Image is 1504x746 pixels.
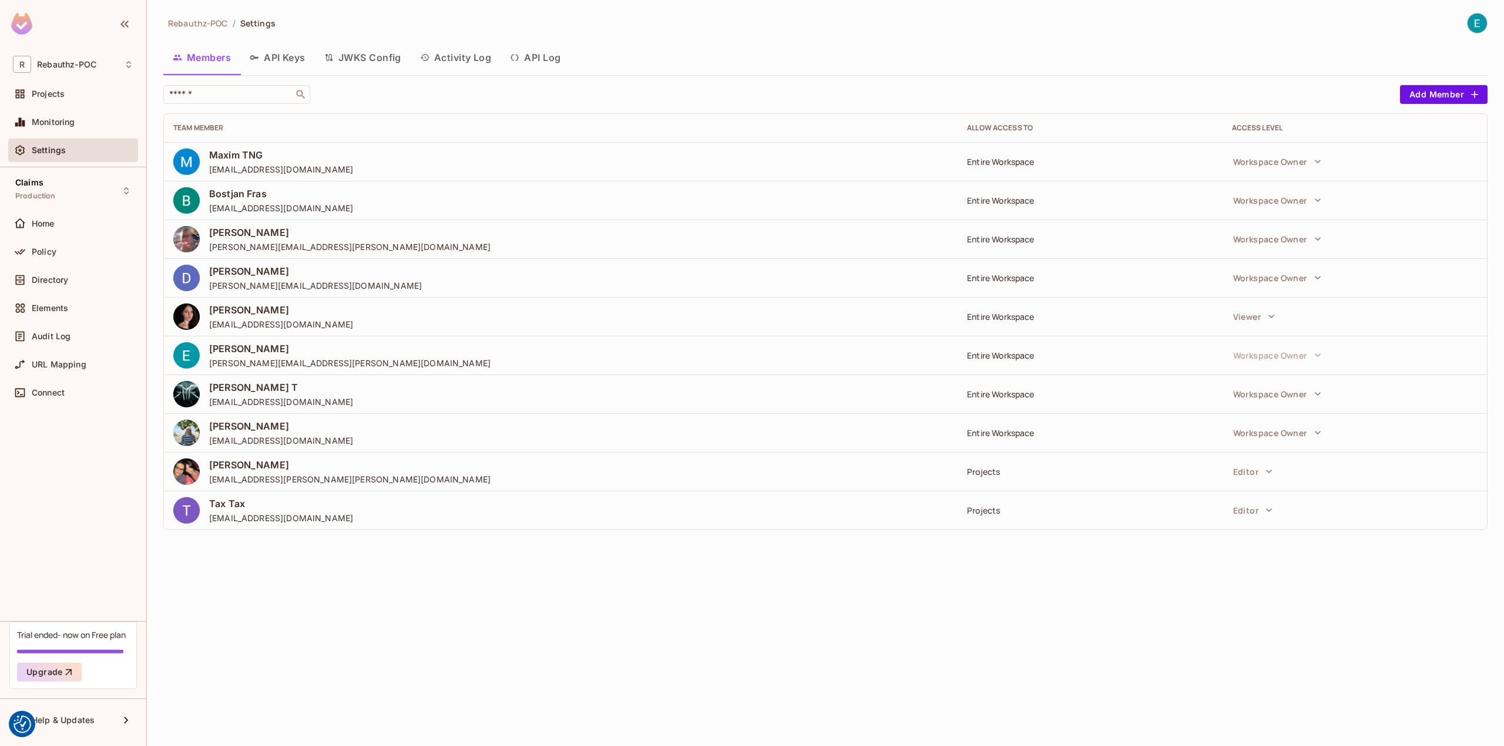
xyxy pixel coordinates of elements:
span: [PERSON_NAME][EMAIL_ADDRESS][PERSON_NAME][DOMAIN_NAME] [209,241,491,252]
button: Editor [1227,460,1278,483]
span: Directory [32,275,68,285]
div: Entire Workspace [967,156,1213,167]
img: ACg8ocLlC_C4PISMaQ_LYZS-OH7jsaSXVG8eQgfhvwBEN5weadDPSg=s96-c [173,148,200,175]
span: [EMAIL_ADDRESS][DOMAIN_NAME] [209,512,353,524]
div: Team Member [173,123,948,133]
span: [PERSON_NAME][EMAIL_ADDRESS][PERSON_NAME][DOMAIN_NAME] [209,357,491,369]
button: Workspace Owner [1227,227,1327,251]
span: Claims [15,178,43,187]
img: ACg8ocIPOm8CkEEmxNp9auRbyWRtaB40htDEVpE4d7_fI8PFXnixbs6Q=s96-c [173,226,200,252]
span: Projects [32,89,65,99]
button: Activity Log [411,43,501,72]
span: [EMAIL_ADDRESS][DOMAIN_NAME] [209,435,353,446]
button: Workspace Owner [1227,150,1327,173]
span: [PERSON_NAME] [209,226,491,239]
div: Projects [967,466,1213,477]
img: SReyMgAAAABJRU5ErkJggg== [11,13,32,35]
span: [PERSON_NAME] [209,420,353,433]
button: Workspace Owner [1227,382,1327,406]
span: Connect [32,388,65,397]
span: Settings [32,146,66,155]
div: Projects [967,505,1213,516]
div: Entire Workspace [967,311,1213,322]
img: ACg8ocLi-wu9582Ho9a26n5rY6M0MBRF7BazAscVvlaMFeLqvdBKfw=s96-c [173,265,200,291]
span: [PERSON_NAME][EMAIL_ADDRESS][DOMAIN_NAME] [209,280,422,291]
span: [PERSON_NAME] [209,303,353,316]
span: Settings [240,18,276,29]
button: Upgrade [17,663,82,681]
span: Maxim TNG [209,148,353,161]
div: Trial ended- now on Free plan [17,629,126,640]
span: [PERSON_NAME] [209,265,422,278]
img: Erik Mesropyan [1468,13,1487,33]
span: Monitoring [32,117,75,127]
span: URL Mapping [32,360,86,369]
img: ACg8ocJoTbEfemior8JX93LSyhvPPKgF1Q-9RQXjTTeSxpWKInEQ3__jdQ=s96-c [173,420,200,446]
button: Workspace Owner [1227,188,1327,212]
img: Revisit consent button [14,715,31,733]
span: [EMAIL_ADDRESS][PERSON_NAME][PERSON_NAME][DOMAIN_NAME] [209,474,491,485]
span: Audit Log [32,332,70,341]
span: Bostjan Fras [209,187,353,200]
div: Allow Access to [967,123,1213,133]
span: [EMAIL_ADDRESS][DOMAIN_NAME] [209,202,353,214]
span: Home [32,219,55,228]
button: Members [163,43,240,72]
button: Add Member [1400,85,1488,104]
span: [EMAIL_ADDRESS][DOMAIN_NAME] [209,396,353,407]
img: ACg8ocI3LFR3dE1xP7XCadJFknDI9QUHpFqwbpn-hDT-KruKk49KJAui=s96-c [173,381,200,407]
div: Entire Workspace [967,195,1213,206]
span: Production [15,191,56,201]
span: Workspace: Rebauthz-POC [37,60,96,69]
div: Access Level [1232,123,1478,133]
span: Help & Updates [32,715,95,725]
img: ACg8ocK-S9szywCfh4MWMMbNXEaPnVBTRky-hS502XjTEsu_WOBvew=s96-c [173,497,200,524]
span: Rebauthz-POC [168,18,228,29]
span: Elements [32,303,68,313]
div: Entire Workspace [967,350,1213,361]
img: ACg8ocKvqgcTEudEhCDOLSPv24ARDsN6L8WGSMhqKR0BNoC8Nqh2qok=s96-c [173,458,200,485]
button: Workspace Owner [1227,343,1327,367]
button: Consent Preferences [14,715,31,733]
img: ACg8ocJ3KQdqSDsnc-6s5Tn9w7AVaBOOBA0uyjWutj5qHAKgfXNiHg=s96-c [173,342,200,369]
div: Entire Workspace [967,389,1213,400]
div: Entire Workspace [967,234,1213,245]
span: [PERSON_NAME] [209,342,491,355]
li: / [233,18,236,29]
button: API Keys [240,43,315,72]
span: [PERSON_NAME] T [209,381,353,394]
div: Entire Workspace [967,272,1213,283]
button: JWKS Config [315,43,411,72]
button: Workspace Owner [1227,421,1327,444]
span: [EMAIL_ADDRESS][DOMAIN_NAME] [209,164,353,175]
span: [PERSON_NAME] [209,458,491,471]
button: Workspace Owner [1227,266,1327,289]
span: R [13,56,31,73]
button: Viewer [1227,305,1281,328]
img: ACg8ocJ9kh9vptYq4NO2rs0EA9ZdRxedUTucyS99D-KfMimfRJ0wVQ=s96-c [173,187,200,214]
button: Editor [1227,498,1278,522]
span: Policy [32,247,56,256]
span: Tax Tax [209,497,353,510]
img: ACg8ocIMPr4n210X_MJv4dIFpisEj87c8zJDJ0pJQisk8DwP1Xz1iVk=s96-c [173,303,200,330]
button: API Log [501,43,570,72]
div: Entire Workspace [967,427,1213,438]
span: [EMAIL_ADDRESS][DOMAIN_NAME] [209,319,353,330]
